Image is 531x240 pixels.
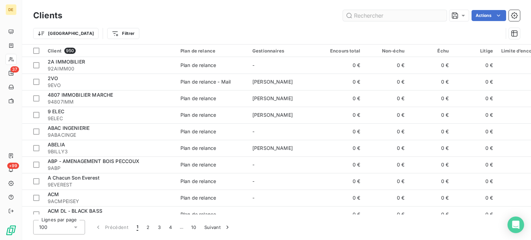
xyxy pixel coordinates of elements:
[364,206,409,223] td: 0 €
[453,206,497,223] td: 0 €
[48,82,172,89] span: 9EVO
[176,222,187,233] span: …
[200,220,235,234] button: Suivant
[48,165,172,172] span: 9ABP
[320,140,364,156] td: 0 €
[64,48,76,54] span: 950
[180,194,216,201] div: Plan de relance
[320,173,364,190] td: 0 €
[48,125,90,131] span: ABAC INGENIERIE
[187,220,200,234] button: 10
[6,4,17,15] div: DE
[453,90,497,107] td: 0 €
[252,211,254,217] span: -
[48,148,172,155] span: 9BILLY3
[409,190,453,206] td: 0 €
[409,173,453,190] td: 0 €
[409,156,453,173] td: 0 €
[364,107,409,123] td: 0 €
[409,123,453,140] td: 0 €
[413,48,449,54] div: Échu
[453,123,497,140] td: 0 €
[180,78,231,85] div: Plan de relance - Mail
[324,48,360,54] div: Encours total
[180,145,216,152] div: Plan de relance
[48,142,65,147] span: ABELIA
[320,190,364,206] td: 0 €
[453,173,497,190] td: 0 €
[453,57,497,74] td: 0 €
[364,140,409,156] td: 0 €
[48,48,62,54] span: Client
[180,211,216,218] div: Plan de relance
[180,178,216,185] div: Plan de relance
[252,112,293,118] span: [PERSON_NAME]
[33,28,99,39] button: [GEOGRAPHIC_DATA]
[180,48,244,54] div: Plan de relance
[107,28,139,39] button: Filtrer
[369,48,404,54] div: Non-échu
[137,224,138,231] span: 1
[507,217,524,233] div: Open Intercom Messenger
[364,173,409,190] td: 0 €
[180,112,216,118] div: Plan de relance
[180,62,216,69] div: Plan de relance
[48,92,113,98] span: 4807 IMMOBILIER MARCHE
[142,220,153,234] button: 2
[7,163,19,169] span: +99
[180,161,216,168] div: Plan de relance
[48,191,59,197] span: ACM
[320,57,364,74] td: 0 €
[364,156,409,173] td: 0 €
[39,224,47,231] span: 100
[132,220,142,234] button: 1
[10,66,19,73] span: 37
[320,156,364,173] td: 0 €
[409,90,453,107] td: 0 €
[48,59,85,65] span: 2A IMMOBILIER
[252,128,254,134] span: -
[180,95,216,102] div: Plan de relance
[409,107,453,123] td: 0 €
[320,107,364,123] td: 0 €
[409,74,453,90] td: 0 €
[48,198,172,205] span: 9ACMPEISEY
[364,90,409,107] td: 0 €
[48,181,172,188] span: 9EVEREST
[453,107,497,123] td: 0 €
[320,123,364,140] td: 0 €
[320,74,364,90] td: 0 €
[48,75,58,81] span: 2VO
[252,79,293,85] span: [PERSON_NAME]
[180,128,216,135] div: Plan de relance
[364,74,409,90] td: 0 €
[252,48,316,54] div: Gestionnaires
[457,48,493,54] div: Litige
[33,9,62,22] h3: Clients
[409,206,453,223] td: 0 €
[91,220,132,234] button: Précédent
[48,175,100,181] span: A Chacun Son Everest
[48,98,172,105] span: 94807IMM
[472,10,506,21] button: Actions
[48,132,172,138] span: 9ABACINGE
[252,178,254,184] span: -
[48,208,102,214] span: ACM DL - BLACK BASS
[409,57,453,74] td: 0 €
[6,225,17,236] img: Logo LeanPay
[6,68,16,79] a: 37
[364,57,409,74] td: 0 €
[409,140,453,156] td: 0 €
[48,108,64,114] span: 9 ELEC
[453,156,497,173] td: 0 €
[364,123,409,140] td: 0 €
[453,74,497,90] td: 0 €
[320,206,364,223] td: 0 €
[343,10,447,21] input: Rechercher
[252,95,293,101] span: [PERSON_NAME]
[453,140,497,156] td: 0 €
[364,190,409,206] td: 0 €
[154,220,165,234] button: 3
[165,220,176,234] button: 4
[320,90,364,107] td: 0 €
